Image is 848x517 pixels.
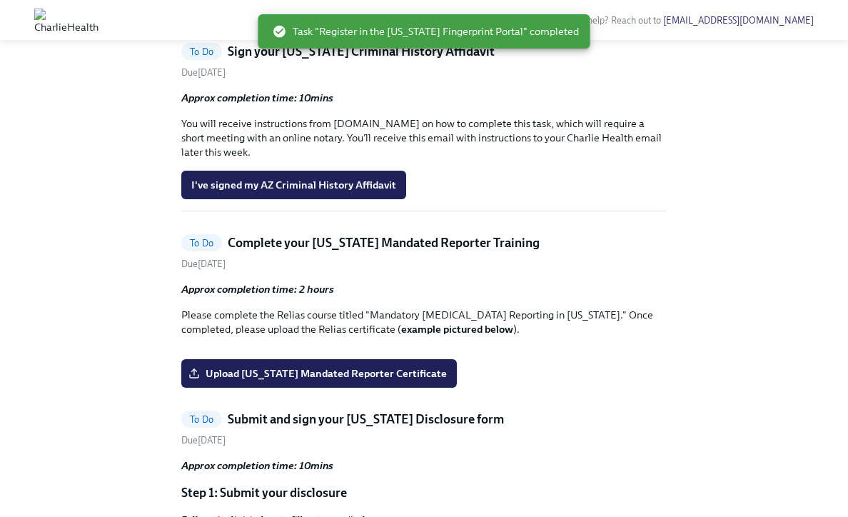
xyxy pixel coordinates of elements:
[191,366,447,381] span: Upload [US_STATE] Mandated Reporter Certificate
[181,308,667,336] p: Please complete the Relias course titled "Mandatory [MEDICAL_DATA] Reporting in [US_STATE]." Once...
[401,323,513,336] strong: example pictured below
[181,234,667,271] a: To DoComplete your [US_STATE] Mandated Reporter TrainingDue[DATE]
[181,359,457,388] label: Upload [US_STATE] Mandated Reporter Certificate
[273,24,579,39] span: Task "Register in the [US_STATE] Fingerprint Portal" completed
[181,411,667,447] a: To DoSubmit and sign your [US_STATE] Disclosure formDue[DATE]
[181,414,222,425] span: To Do
[181,116,667,159] p: You will receive instructions from [DOMAIN_NAME] on how to complete this task, which will require...
[181,435,226,446] span: Friday, September 26th 2025, 9:00 am
[663,15,814,26] a: [EMAIL_ADDRESS][DOMAIN_NAME]
[228,411,504,428] h5: Submit and sign your [US_STATE] Disclosure form
[181,67,226,78] span: Friday, October 3rd 2025, 9:00 am
[228,234,540,251] h5: Complete your [US_STATE] Mandated Reporter Training
[228,43,495,60] h5: Sign your [US_STATE] Criminal History Affidavit
[181,459,333,472] strong: Approx completion time: 10mins
[181,46,222,57] span: To Do
[181,238,222,249] span: To Do
[191,178,396,192] span: I've signed my AZ Criminal History Affidavit
[181,91,333,104] strong: Approx completion time: 10mins
[181,171,406,199] button: I've signed my AZ Criminal History Affidavit
[181,283,334,296] strong: Approx completion time: 2 hours
[34,9,99,31] img: CharlieHealth
[181,258,226,269] span: Friday, October 3rd 2025, 9:00 am
[181,484,667,501] p: Step 1: Submit your disclosure
[563,15,814,26] span: Need help? Reach out to
[181,43,667,79] a: To DoSign your [US_STATE] Criminal History AffidavitDue[DATE]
